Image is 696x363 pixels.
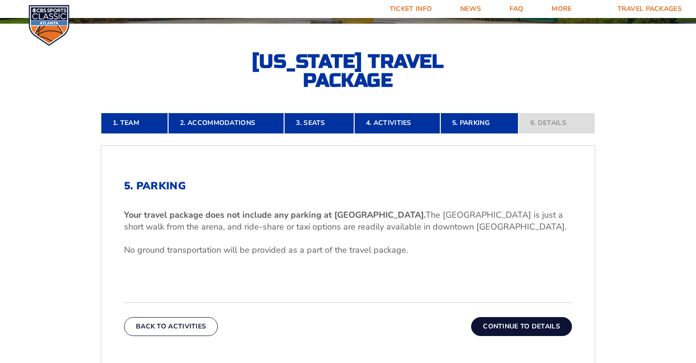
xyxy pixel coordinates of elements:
[354,113,440,133] a: 4. Activities
[244,52,452,90] h2: [US_STATE] Travel Package
[168,113,284,133] a: 2. Accommodations
[124,180,572,192] h2: 5. Parking
[28,5,70,46] img: CBS Sports Classic
[471,317,572,336] button: Continue To Details
[124,209,572,233] p: The [GEOGRAPHIC_DATA] is just a short walk from the arena, and ride-share or taxi options are rea...
[124,209,426,221] b: Your travel package does not include any parking at [GEOGRAPHIC_DATA].
[101,113,168,133] a: 1. Team
[124,317,218,336] button: Back To Activities
[124,244,572,256] p: No ground transportation will be provided as a part of the travel package.
[284,113,354,133] a: 3. Seats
